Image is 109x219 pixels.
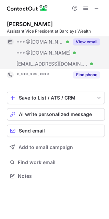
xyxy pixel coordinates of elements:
button: Notes [7,171,105,181]
button: save-profile-one-click [7,92,105,104]
button: Reveal Button [73,38,100,45]
button: Send email [7,125,105,137]
div: Assistant Vice President at Barclays Wealth [7,28,105,34]
div: Save to List / ATS / CRM [19,95,93,101]
span: ***@[DOMAIN_NAME] [16,50,71,56]
span: Add to email campaign [19,145,73,150]
div: [PERSON_NAME] [7,21,53,27]
span: AI write personalized message [19,112,92,117]
span: [EMAIL_ADDRESS][DOMAIN_NAME] [16,61,88,67]
button: Add to email campaign [7,141,105,153]
span: Find work email [18,159,102,165]
button: AI write personalized message [7,108,105,120]
span: ***@[DOMAIN_NAME] [16,39,64,45]
button: Find work email [7,158,105,167]
span: Send email [19,128,45,134]
button: Reveal Button [73,71,100,78]
img: ContactOut v5.3.10 [7,4,48,12]
span: Notes [18,173,102,179]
